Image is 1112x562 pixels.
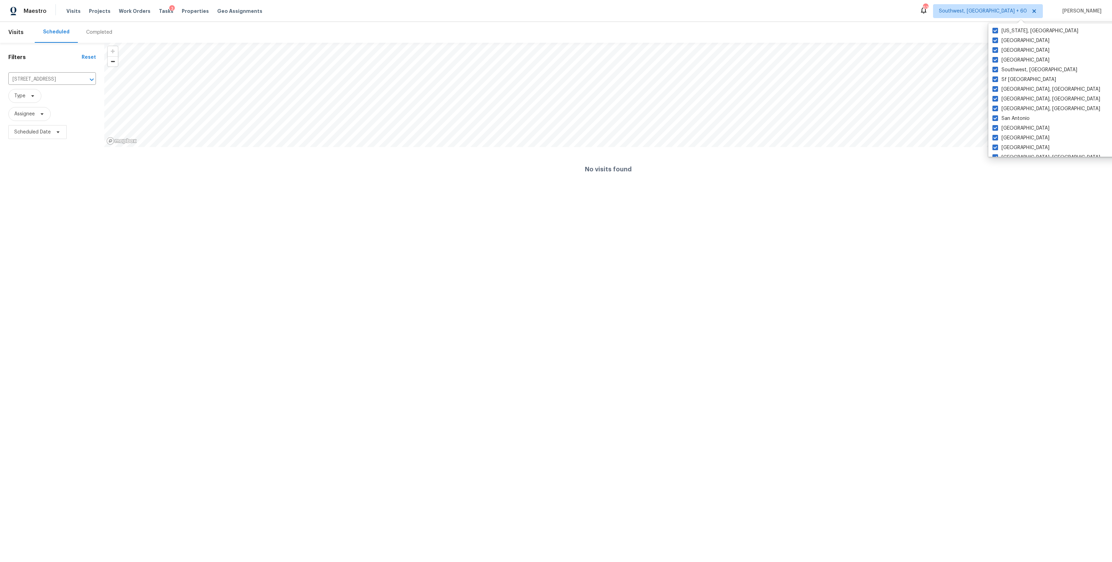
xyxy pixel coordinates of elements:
span: Work Orders [119,8,150,15]
div: Reset [82,54,96,61]
label: [GEOGRAPHIC_DATA] [992,125,1049,132]
canvas: Map [104,43,1112,147]
h4: No visits found [585,166,632,173]
span: Geo Assignments [217,8,262,15]
span: Maestro [24,8,47,15]
span: Properties [182,8,209,15]
span: Type [14,92,25,99]
div: 3 [169,5,175,12]
span: Scheduled Date [14,129,51,136]
label: [GEOGRAPHIC_DATA], [GEOGRAPHIC_DATA] [992,96,1100,103]
div: 639 [923,4,928,11]
span: Visits [66,8,81,15]
button: Zoom in [108,46,118,56]
span: Assignee [14,111,35,117]
label: Southwest, [GEOGRAPHIC_DATA] [992,66,1077,73]
a: Mapbox homepage [106,137,137,145]
label: [GEOGRAPHIC_DATA] [992,47,1049,54]
label: [GEOGRAPHIC_DATA], [GEOGRAPHIC_DATA] [992,105,1100,112]
label: [US_STATE], [GEOGRAPHIC_DATA] [992,27,1078,34]
label: [GEOGRAPHIC_DATA] [992,37,1049,44]
div: Scheduled [43,28,69,35]
label: [GEOGRAPHIC_DATA] [992,135,1049,141]
span: Southwest, [GEOGRAPHIC_DATA] + 60 [939,8,1027,15]
span: Visits [8,25,24,40]
span: Zoom out [108,57,118,66]
label: [GEOGRAPHIC_DATA], [GEOGRAPHIC_DATA] [992,154,1100,161]
label: [GEOGRAPHIC_DATA] [992,144,1049,151]
label: [GEOGRAPHIC_DATA] [992,57,1049,64]
button: Open [87,75,97,84]
span: Tasks [159,9,173,14]
label: San Antonio [992,115,1030,122]
span: [PERSON_NAME] [1060,8,1102,15]
span: Projects [89,8,111,15]
label: Sf [GEOGRAPHIC_DATA] [992,76,1056,83]
label: [GEOGRAPHIC_DATA], [GEOGRAPHIC_DATA] [992,86,1100,93]
h1: Filters [8,54,82,61]
button: Zoom out [108,56,118,66]
div: Completed [86,29,112,36]
input: Search for an address... [8,74,76,85]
